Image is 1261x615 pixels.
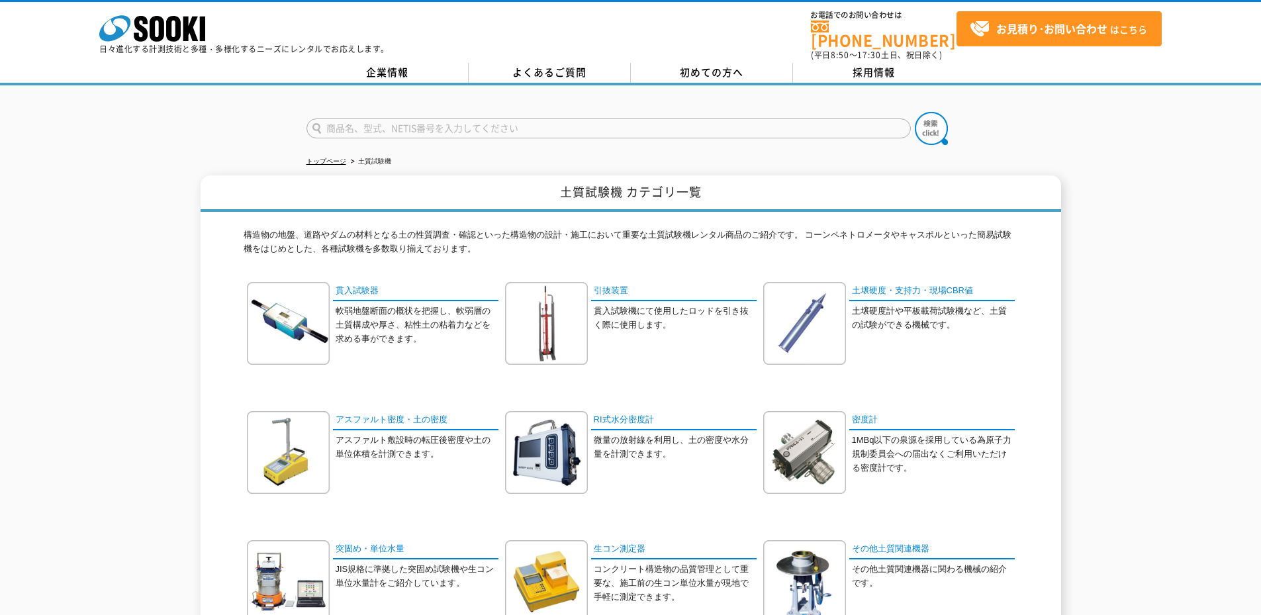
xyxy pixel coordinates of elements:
p: その他土質関連機器に関わる機械の紹介です。 [852,563,1015,591]
img: btn_search.png [915,112,948,145]
a: 企業情報 [306,63,469,83]
a: 土壌硬度・支持力・現場CBR値 [849,282,1015,301]
a: [PHONE_NUMBER] [811,21,957,48]
a: その他土質関連機器 [849,540,1015,559]
a: 密度計 [849,411,1015,430]
img: 引抜装置 [505,282,588,365]
strong: お見積り･お問い合わせ [996,21,1107,36]
a: 生コン測定器 [591,540,757,559]
span: お電話でのお問い合わせは [811,11,957,19]
img: アスファルト密度・土の密度 [247,411,330,494]
img: 密度計 [763,411,846,494]
p: 土壌硬度計や平板載荷試験機など、土質の試験ができる機械です。 [852,305,1015,332]
img: 貫入試験器 [247,282,330,365]
li: 土質試験機 [348,155,391,169]
p: 1MBq以下の泉源を採用している為原子力規制委員会への届出なくご利用いただける密度計です。 [852,434,1015,475]
p: コンクリート構造物の品質管理として重要な、施工前の生コン単位水量が現地で手軽に測定できます。 [594,563,757,604]
p: JIS規格に準拠した突固め試験機や生コン単位水量計をご紹介しています。 [336,563,498,591]
span: 初めての方へ [680,65,743,79]
span: はこちら [970,19,1147,39]
img: RI式水分密度計 [505,411,588,494]
input: 商品名、型式、NETIS番号を入力してください [306,118,911,138]
a: トップページ [306,158,346,165]
p: 日々進化する計測技術と多種・多様化するニーズにレンタルでお応えします。 [99,45,389,53]
img: 土壌硬度・支持力・現場CBR値 [763,282,846,365]
a: 突固め・単位水量 [333,540,498,559]
h1: 土質試験機 カテゴリ一覧 [201,175,1061,212]
p: 軟弱地盤断面の概状を把握し、軟弱層の土質構成や厚さ、粘性土の粘着力などを求める事ができます。 [336,305,498,346]
a: 引抜装置 [591,282,757,301]
p: 貫入試験機にて使用したロッドを引き抜く際に使用します。 [594,305,757,332]
a: 初めての方へ [631,63,793,83]
span: (平日 ～ 土日、祝日除く) [811,49,942,61]
a: 採用情報 [793,63,955,83]
p: 微量の放射線を利用し、土の密度や水分量を計測できます。 [594,434,757,461]
span: 8:50 [831,49,849,61]
a: よくあるご質問 [469,63,631,83]
span: 17:30 [857,49,881,61]
a: アスファルト密度・土の密度 [333,411,498,430]
a: 貫入試験器 [333,282,498,301]
p: アスファルト敷設時の転圧後密度や土の単位体積を計測できます。 [336,434,498,461]
a: RI式水分密度計 [591,411,757,430]
a: お見積り･お問い合わせはこちら [957,11,1162,46]
p: 構造物の地盤、道路やダムの材料となる土の性質調査・確認といった構造物の設計・施工において重要な土質試験機レンタル商品のご紹介です。 コーンペネトロメータやキャスポルといった簡易試験機をはじめとし... [244,228,1018,263]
